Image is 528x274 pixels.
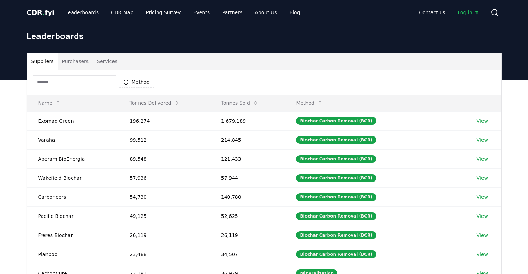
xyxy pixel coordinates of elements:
[284,6,306,19] a: Blog
[210,168,285,187] td: 57,944
[477,251,488,258] a: View
[27,168,119,187] td: Wakefield Biochar
[296,231,376,239] div: Biochar Carbon Removal (BCR)
[296,174,376,182] div: Biochar Carbon Removal (BCR)
[60,6,104,19] a: Leaderboards
[413,6,451,19] a: Contact us
[477,232,488,239] a: View
[296,117,376,125] div: Biochar Carbon Removal (BCR)
[458,9,479,16] span: Log in
[452,6,485,19] a: Log in
[93,53,121,70] button: Services
[33,96,66,110] button: Name
[210,245,285,264] td: 34,507
[210,226,285,245] td: 26,119
[140,6,186,19] a: Pricing Survey
[119,226,210,245] td: 26,119
[27,8,55,17] span: CDR fyi
[210,111,285,130] td: 1,679,189
[477,194,488,201] a: View
[27,206,119,226] td: Pacific Biochar
[58,53,93,70] button: Purchasers
[106,6,139,19] a: CDR Map
[119,245,210,264] td: 23,488
[119,187,210,206] td: 54,730
[27,8,55,17] a: CDR.fyi
[291,96,328,110] button: Method
[188,6,215,19] a: Events
[210,206,285,226] td: 52,625
[216,96,264,110] button: Tonnes Sold
[296,250,376,258] div: Biochar Carbon Removal (BCR)
[477,117,488,124] a: View
[477,136,488,143] a: View
[119,130,210,149] td: 99,512
[296,193,376,201] div: Biochar Carbon Removal (BCR)
[477,175,488,182] a: View
[210,130,285,149] td: 214,845
[249,6,282,19] a: About Us
[296,155,376,163] div: Biochar Carbon Removal (BCR)
[27,30,502,42] h1: Leaderboards
[27,111,119,130] td: Exomad Green
[210,149,285,168] td: 121,433
[296,212,376,220] div: Biochar Carbon Removal (BCR)
[217,6,248,19] a: Partners
[477,156,488,162] a: View
[27,245,119,264] td: Planboo
[27,53,58,70] button: Suppliers
[119,149,210,168] td: 89,548
[119,206,210,226] td: 49,125
[119,168,210,187] td: 57,936
[27,187,119,206] td: Carboneers
[124,96,185,110] button: Tonnes Delivered
[413,6,485,19] nav: Main
[42,8,45,17] span: .
[210,187,285,206] td: 140,780
[27,149,119,168] td: Aperam BioEnergia
[119,77,154,88] button: Method
[296,136,376,144] div: Biochar Carbon Removal (BCR)
[60,6,305,19] nav: Main
[27,130,119,149] td: Varaha
[119,111,210,130] td: 196,274
[477,213,488,220] a: View
[27,226,119,245] td: Freres Biochar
